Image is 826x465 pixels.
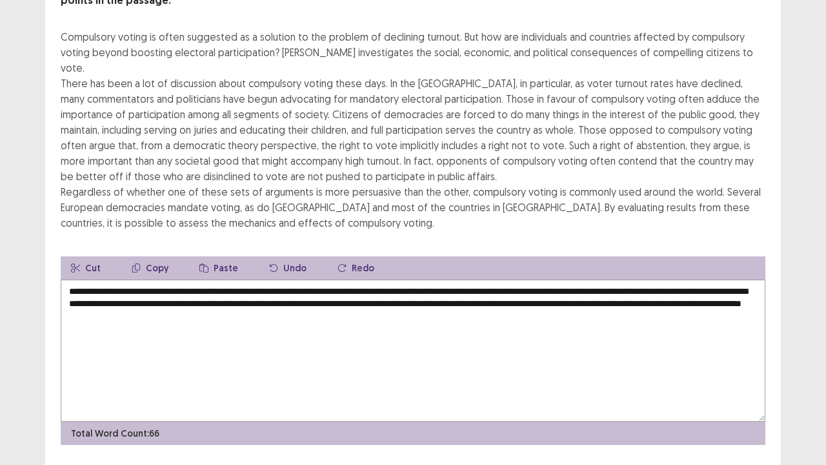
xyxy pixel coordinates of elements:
div: Compulsory voting is often suggested as a solution to the problem of declining turnout. But how a... [61,29,765,231]
p: Total Word Count: 66 [71,427,159,440]
button: Paste [189,256,248,280]
button: Redo [327,256,385,280]
button: Copy [121,256,179,280]
button: Undo [259,256,317,280]
button: Cut [61,256,111,280]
